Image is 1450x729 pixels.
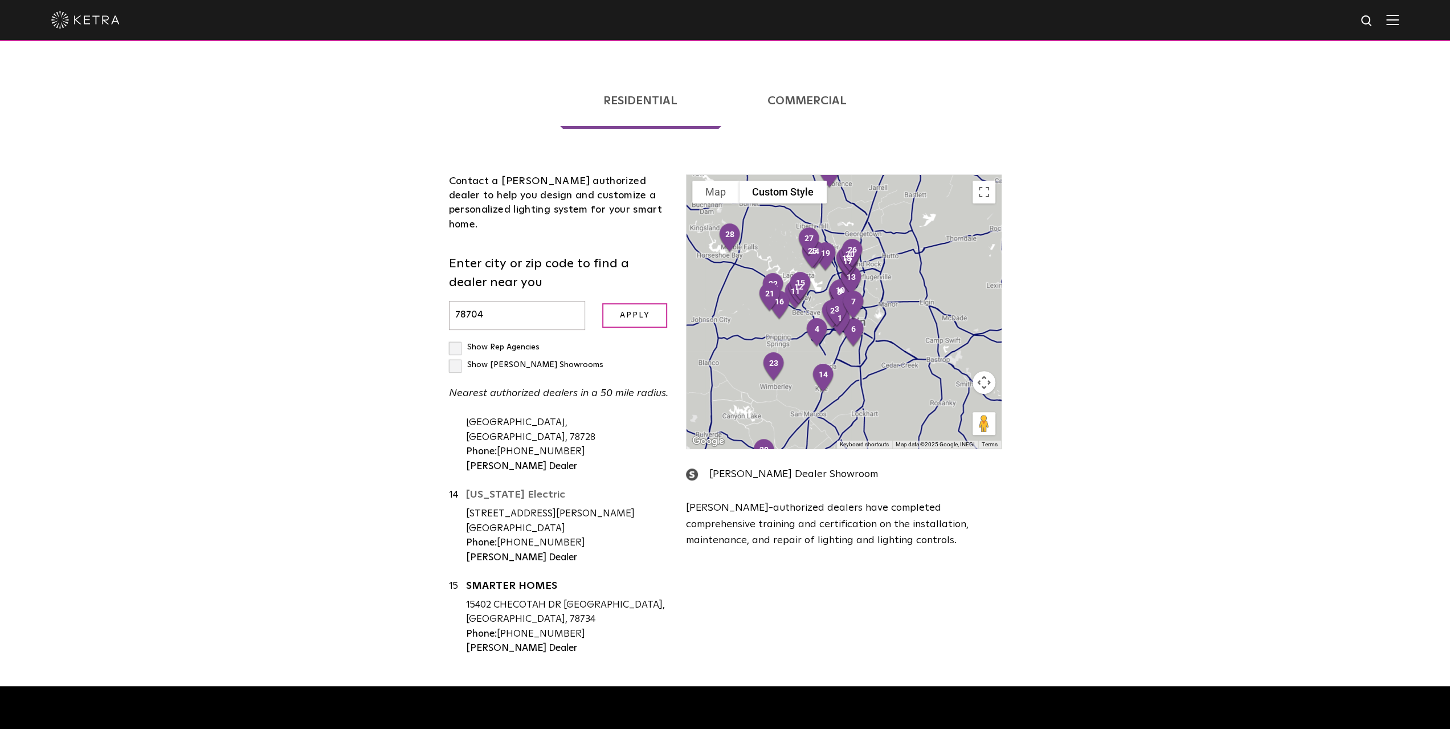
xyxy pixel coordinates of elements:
div: 4 [800,313,834,353]
div: 15 [784,267,817,307]
div: 3 [820,293,853,333]
p: [PERSON_NAME]-authorized dealers have completed comprehensive training and certification on the i... [686,500,1001,549]
div: 24 [798,235,831,275]
div: 22 [757,268,790,308]
button: Drag Pegman onto the map to open Street View [973,412,995,435]
div: 27 [793,222,826,262]
div: 23 [757,347,790,387]
div: 13 [835,261,868,301]
strong: [PERSON_NAME] Dealer [466,644,577,653]
div: [PHONE_NUMBER] [466,627,669,642]
button: Custom Style [739,181,827,203]
div: 7 [837,286,870,325]
div: 20 [834,238,867,278]
div: [STREET_ADDRESS][PERSON_NAME] [GEOGRAPHIC_DATA], [GEOGRAPHIC_DATA], 78728 [466,401,669,445]
img: Hamburger%20Nav.svg [1386,14,1399,25]
strong: Phone: [466,629,497,639]
strong: [PERSON_NAME] Dealer [466,462,577,471]
div: 25 [796,235,829,275]
a: SMARTER HOMES [466,581,669,595]
input: Enter city or zip code [449,301,586,330]
div: 13 [449,382,466,474]
div: Contact a [PERSON_NAME] authorized dealer to help you design and customize a personalized lightin... [449,174,669,232]
a: Commercial [724,73,891,129]
label: Show [PERSON_NAME] Showrooms [449,361,603,369]
label: Enter city or zip code to find a dealer near you [449,255,669,292]
div: 14 [449,488,466,565]
img: ketra-logo-2019-white [51,11,120,28]
div: 15402 CHECOTAH DR [GEOGRAPHIC_DATA], [GEOGRAPHIC_DATA], 78734 [466,598,669,627]
strong: [PERSON_NAME] Dealer [466,553,577,563]
img: search icon [1360,14,1374,28]
span: Map data ©2025 Google, INEGI [896,441,975,447]
a: Terms (opens in new tab) [982,441,998,447]
div: [PERSON_NAME] Dealer Showroom [686,466,1001,483]
label: Show Rep Agencies [449,343,540,351]
button: Map camera controls [973,371,995,394]
div: 29 [748,434,781,474]
input: Apply [602,303,667,328]
img: Google [689,434,727,449]
strong: Phone: [466,538,497,548]
div: 26 [836,234,869,274]
div: 6 [837,313,870,353]
div: 15 [449,579,466,656]
div: [PHONE_NUMBER] [466,445,669,459]
strong: Phone: [466,447,497,457]
button: Show street map [692,181,739,203]
button: Toggle fullscreen view [973,181,995,203]
div: 2 [816,295,849,335]
div: 16 [763,286,796,325]
a: [US_STATE] Electric [466,490,669,504]
div: 21 [753,278,786,317]
div: [STREET_ADDRESS][PERSON_NAME] [GEOGRAPHIC_DATA] [466,507,669,536]
div: 14 [807,359,840,398]
a: Open this area in Google Maps (opens a new window) [689,434,727,449]
div: 28 [713,218,746,258]
button: Keyboard shortcuts [840,441,889,449]
a: Residential [560,73,721,129]
p: Nearest authorized dealers in a 50 mile radius. [449,385,669,402]
div: [PHONE_NUMBER] [466,536,669,551]
img: showroom_icon.png [686,469,698,480]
